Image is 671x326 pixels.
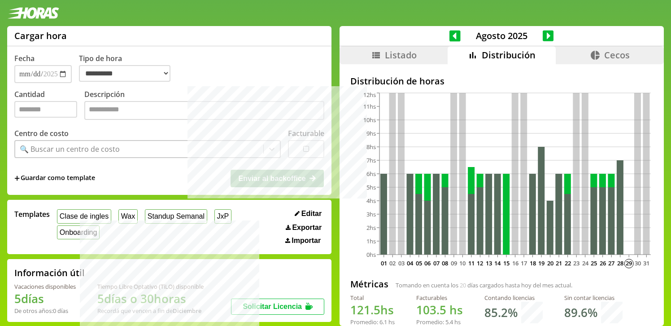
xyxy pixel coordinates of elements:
[363,91,376,99] tspan: 12hs
[416,318,463,326] div: Promedio: hs
[366,197,376,205] tspan: 4hs
[292,237,321,245] span: Importar
[350,278,388,290] h2: Métricas
[468,259,475,267] text: 11
[564,259,571,267] text: 22
[461,30,543,42] span: Agosto 2025
[366,143,376,151] tspan: 8hs
[14,267,85,279] h2: Información útil
[460,281,466,289] span: 20
[14,173,95,183] span: +Guardar como template
[14,30,67,42] h1: Cargar hora
[366,237,376,245] tspan: 1hs
[14,307,76,315] div: De otros años: 0 días
[416,294,463,302] div: Facturables
[14,128,69,138] label: Centro de costo
[14,282,76,291] div: Vacaciones disponibles
[538,259,545,267] text: 19
[14,53,35,63] label: Fecha
[617,259,623,267] text: 28
[626,259,632,267] text: 29
[381,259,387,267] text: 01
[424,259,431,267] text: 06
[14,173,20,183] span: +
[484,304,518,321] h1: 85.2 %
[407,259,414,267] text: 04
[363,116,376,124] tspan: 10hs
[521,259,527,267] text: 17
[363,102,376,110] tspan: 11hs
[366,156,376,164] tspan: 7hs
[350,75,653,87] h2: Distribución de horas
[366,183,376,191] tspan: 5hs
[288,128,324,138] label: Facturable
[582,259,588,267] text: 24
[512,259,518,267] text: 16
[442,259,448,267] text: 08
[643,259,649,267] text: 31
[459,259,466,267] text: 10
[366,251,376,259] tspan: 0hs
[84,89,324,122] label: Descripción
[350,294,395,302] div: Total
[14,89,84,122] label: Cantidad
[97,291,204,307] h1: 5 días o 30 horas
[118,209,138,223] button: Wax
[416,259,422,267] text: 05
[503,259,510,267] text: 15
[547,259,553,267] text: 20
[416,302,463,318] h1: hs
[494,259,501,267] text: 14
[564,294,623,302] div: Sin contar licencias
[350,302,380,318] span: 121.5
[379,318,387,326] span: 6.1
[608,259,614,267] text: 27
[564,304,597,321] h1: 89.6 %
[243,303,302,310] span: Solicitar Licencia
[486,259,492,267] text: 13
[57,225,100,239] button: Onboarding
[79,53,178,83] label: Tipo de hora
[214,209,231,223] button: JxP
[283,223,324,232] button: Exportar
[604,49,630,61] span: Cecos
[416,302,446,318] span: 103.5
[350,302,395,318] h1: hs
[573,259,579,267] text: 23
[366,210,376,218] tspan: 3hs
[14,209,50,219] span: Templates
[599,259,606,267] text: 26
[145,209,207,223] button: Standup Semanal
[79,65,170,82] select: Tipo de hora
[477,259,483,267] text: 12
[529,259,536,267] text: 18
[366,170,376,178] tspan: 6hs
[396,281,572,289] span: Tomando en cuenta los días cargados hasta hoy del mes actual.
[385,49,417,61] span: Listado
[57,209,111,223] button: Clase de ingles
[484,294,543,302] div: Contando licencias
[556,259,562,267] text: 21
[482,49,536,61] span: Distribución
[301,210,322,218] span: Editar
[398,259,405,267] text: 03
[366,129,376,137] tspan: 9hs
[635,259,641,267] text: 30
[231,299,324,315] button: Solicitar Licencia
[389,259,396,267] text: 02
[14,291,76,307] h1: 5 días
[366,224,376,232] tspan: 2hs
[292,224,322,232] span: Exportar
[7,7,59,19] img: logotipo
[292,209,324,218] button: Editar
[97,282,204,291] div: Tiempo Libre Optativo (TiLO) disponible
[445,318,453,326] span: 5.4
[350,318,395,326] div: Promedio: hs
[451,259,457,267] text: 09
[97,307,204,315] div: Recordá que vencen a fin de
[173,307,201,315] b: Diciembre
[433,259,440,267] text: 07
[84,101,324,120] textarea: Descripción
[591,259,597,267] text: 25
[20,144,120,154] div: 🔍 Buscar un centro de costo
